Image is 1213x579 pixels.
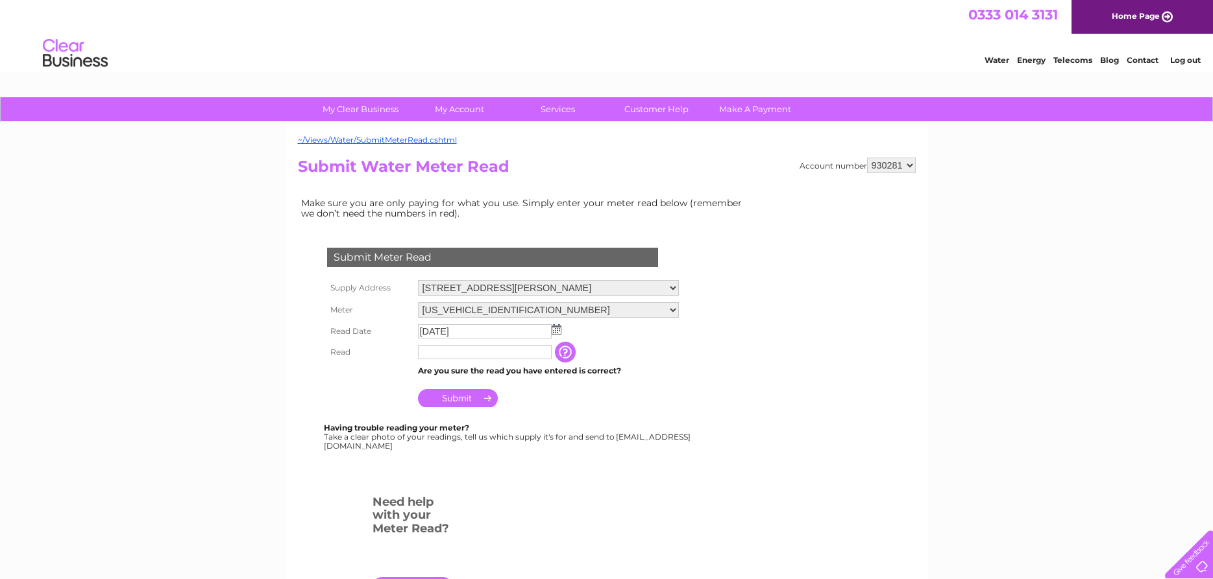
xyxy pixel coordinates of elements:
[603,97,710,121] a: Customer Help
[324,342,415,362] th: Read
[1170,55,1201,65] a: Log out
[406,97,513,121] a: My Account
[324,277,415,299] th: Supply Address
[1127,55,1158,65] a: Contact
[415,362,682,379] td: Are you sure the read you have entered is correct?
[298,195,752,222] td: Make sure you are only paying for what you use. Simply enter your meter read below (remember we d...
[1053,55,1092,65] a: Telecoms
[324,423,469,432] b: Having trouble reading your meter?
[800,158,916,173] div: Account number
[985,55,1009,65] a: Water
[1017,55,1046,65] a: Energy
[307,97,414,121] a: My Clear Business
[702,97,809,121] a: Make A Payment
[324,321,415,342] th: Read Date
[968,6,1058,23] a: 0333 014 3131
[1100,55,1119,65] a: Blog
[418,389,498,407] input: Submit
[298,135,457,145] a: ~/Views/Water/SubmitMeterRead.cshtml
[300,7,914,63] div: Clear Business is a trading name of Verastar Limited (registered in [GEOGRAPHIC_DATA] No. 3667643...
[555,342,578,362] input: Information
[327,248,658,267] div: Submit Meter Read
[42,34,108,73] img: logo.png
[373,493,452,542] h3: Need help with your Meter Read?
[324,299,415,321] th: Meter
[552,324,561,335] img: ...
[298,158,916,182] h2: Submit Water Meter Read
[324,423,692,450] div: Take a clear photo of your readings, tell us which supply it's for and send to [EMAIL_ADDRESS][DO...
[504,97,611,121] a: Services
